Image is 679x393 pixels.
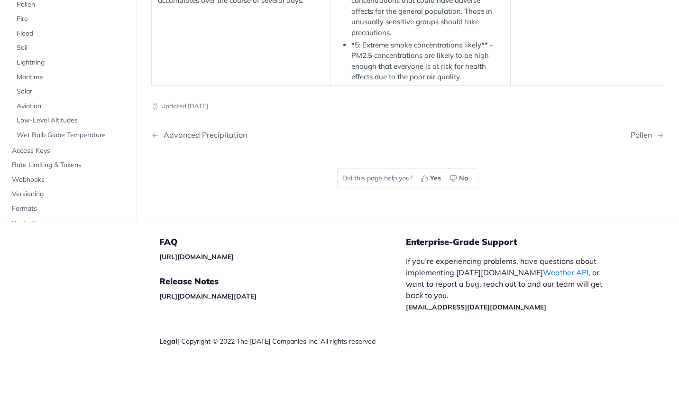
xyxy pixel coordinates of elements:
[17,116,127,125] span: Low-Level Altitudes
[12,204,127,214] span: Formats
[7,187,129,201] a: Versioning
[151,121,664,149] nav: Pagination Controls
[151,131,371,140] a: Previous Page: Advanced Precipitation
[406,303,546,311] a: [EMAIL_ADDRESS][DATE][DOMAIN_NAME]
[151,102,664,111] p: Updated [DATE]
[417,171,446,186] button: Yes
[12,160,127,170] span: Rate Limiting & Tokens
[17,131,127,140] span: Wet Bulb Globe Temperature
[543,268,588,277] a: Weather API
[406,236,628,248] h5: Enterprise-Grade Support
[12,128,129,142] a: Wet Bulb Globe Temperature
[631,131,664,140] a: Next Page: Pollen
[631,131,657,140] div: Pollen
[17,87,127,96] span: Solar
[12,218,127,228] span: Pagination
[7,172,129,187] a: Webhooks
[351,40,504,83] li: *5: Extreme smoke concentrations likely** - PM2.5 concentrations are likely to be high enough tha...
[17,58,127,67] span: Lightning
[7,158,129,172] a: Rate Limiting & Tokens
[7,216,129,230] a: Pagination
[12,41,129,55] a: Soil
[17,72,127,82] span: Maritime
[12,27,129,41] a: Flood
[159,236,406,248] h5: FAQ
[337,168,478,188] div: Did this page help you?
[159,337,406,346] div: | Copyright © 2022 The [DATE] Companies Inc. All rights reserved
[17,29,127,38] span: Flood
[159,292,257,300] a: [URL][DOMAIN_NAME][DATE]
[17,101,127,111] span: Aviation
[159,337,177,346] a: Legal
[7,143,129,158] a: Access Keys
[446,171,473,186] button: No
[12,84,129,99] a: Solar
[7,202,129,216] a: Formats
[12,70,129,84] a: Maritime
[406,255,613,312] p: If you’re experiencing problems, have questions about implementing [DATE][DOMAIN_NAME] , or want ...
[12,146,127,155] span: Access Keys
[12,175,127,184] span: Webhooks
[159,276,406,287] h5: Release Notes
[12,56,129,70] a: Lightning
[12,12,129,26] a: Fire
[459,173,468,183] span: No
[159,131,247,140] div: Advanced Precipitation
[159,253,234,261] a: [URL][DOMAIN_NAME]
[430,173,441,183] span: Yes
[12,99,129,113] a: Aviation
[12,189,127,199] span: Versioning
[17,43,127,53] span: Soil
[17,14,127,24] span: Fire
[12,113,129,128] a: Low-Level Altitudes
